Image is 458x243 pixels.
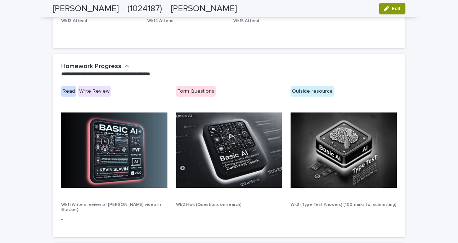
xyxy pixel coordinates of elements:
span: Wk1 (Write a review of [PERSON_NAME] video in Stacker) [61,203,161,212]
p: - [147,26,225,34]
div: Form Questions [176,86,216,97]
button: Homework Progress [61,63,129,71]
p: - [61,26,139,34]
p: - [291,210,397,218]
span: Wk15 Attend [233,19,259,23]
h2: Homework Progress [61,63,121,71]
p: - [61,216,167,223]
button: Edit [379,3,405,14]
span: Edit [392,6,401,11]
span: Wk13 Attend [61,19,87,23]
img: YuZCC25-bw8E_AZOXHNnMRpbM5SSLY1_0jxA6iH6R1g [176,112,282,188]
p: - [176,210,282,218]
h2: [PERSON_NAME] (1024187) [PERSON_NAME] [53,4,237,14]
img: txMeWdTJ20dXT9AkJtwiRkJfxxPgPJaX1SZ-GnOs2O4 [61,112,167,188]
span: Wk3 (Type Test Answers) [100marks for submitting] [291,203,396,207]
div: Outside resource [291,86,334,97]
img: fbND1C5foSRa1V7YhRegFx_ocmMis_UigJYmzte-GpY [291,112,397,188]
span: Wk14 Attend [147,19,174,23]
span: Wk2 Hwk (Questions on search) [176,203,242,207]
p: - [233,26,311,34]
div: Read [61,86,76,97]
div: Write Review [78,86,111,97]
